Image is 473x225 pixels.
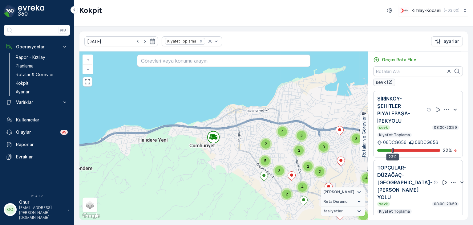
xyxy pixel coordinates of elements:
a: Geçici Rota Ekle [373,57,416,63]
div: Yardım Araç İkonu [434,180,439,185]
summary: Rota Durumu [321,197,365,207]
button: sevk (2) [373,79,395,86]
summary: faaliyetler [321,207,365,216]
div: 4 [296,181,309,193]
span: + [87,57,89,62]
input: Görevleri veya konumu arayın [137,55,310,67]
button: Kızılay-Kocaeli(+03:00) [398,5,468,16]
button: OOOnur[EMAIL_ADDRESS][PERSON_NAME][DOMAIN_NAME] [4,199,70,220]
p: Kızılay-Kocaeli [412,7,441,14]
a: Layers [83,198,97,212]
div: OO [5,205,15,215]
p: [EMAIL_ADDRESS][PERSON_NAME][DOMAIN_NAME] [19,205,65,220]
span: 3 [278,168,281,173]
div: 3 [317,141,330,153]
a: Yakınlaştır [83,55,92,64]
input: dd/mm/yyyy [84,36,158,46]
span: 2 [286,192,288,196]
p: sevk [378,202,389,207]
a: Ayarlar [13,88,70,96]
p: Kıyafet Toplama [378,209,410,214]
div: 23% [386,153,399,160]
p: Olaylar [16,129,57,135]
span: faaliyetler [323,209,343,214]
p: Onur [19,199,65,205]
input: Rotaları Ara [373,66,463,76]
p: Planlama [16,63,34,69]
summary: [PERSON_NAME] [321,187,365,197]
a: Rapor - Kızılay [13,53,70,62]
p: ⌘B [60,28,66,33]
div: 2 [260,138,272,150]
a: Bu bölgeyi Google Haritalar'da açın (yeni pencerede açılır) [81,212,101,220]
div: 2 [313,166,326,178]
div: 5 [259,155,271,167]
div: 4 [360,172,373,184]
a: Planlama [13,62,70,70]
button: Varlıklar [4,96,70,108]
p: 08:00-23:59 [433,125,458,130]
p: Kullanıcılar [16,117,68,123]
p: Evraklar [16,154,68,160]
div: Remove Kıyafet Toplama [198,39,204,44]
p: Kokpit [16,80,29,86]
p: Kıyafet Toplama [378,133,410,137]
div: Yardım Araç İkonu [427,107,432,112]
p: 99 [62,130,67,135]
a: Raporlar [4,138,70,151]
p: 08:00-23:59 [433,202,458,207]
div: 4 [276,125,289,138]
div: 3 [273,165,285,177]
span: 3 [322,145,325,149]
a: Kokpit [13,79,70,88]
div: 2 [293,144,305,157]
span: 4 [362,213,365,218]
span: 2 [298,148,300,153]
p: Raporlar [16,141,68,148]
p: Rotalar & Görevler [16,72,54,78]
p: Geçici Rota Ekle [382,57,416,63]
div: 3 [350,133,362,145]
div: 2 [302,160,314,173]
span: [PERSON_NAME] [323,190,354,194]
img: logo [4,5,16,17]
div: 5 [295,129,308,142]
p: Varlıklar [16,99,58,105]
p: 06DCG656 [383,139,406,145]
p: TOPÇULAR-DÜZAĞAÇ-[GEOGRAPHIC_DATA]-[PERSON_NAME] YOLU [377,164,432,201]
p: Ayarlar [16,89,30,95]
button: Operasyonlar [4,41,70,53]
span: Rota Durumu [323,199,347,204]
p: ( +03:00 ) [444,8,459,13]
p: sevk (2) [376,79,393,85]
a: Rotalar & Görevler [13,70,70,79]
p: Rotalar ve Görevler [361,116,367,157]
a: Uzaklaştır [83,64,92,74]
a: Olaylar99 [4,126,70,138]
p: Rapor - Kızılay [16,54,45,60]
span: 4 [281,129,284,134]
a: Kullanıcılar [4,114,70,126]
span: 5 [264,158,266,163]
span: 4 [365,176,368,180]
span: 2 [265,141,267,146]
span: 3 [355,136,358,141]
a: Evraklar [4,151,70,163]
span: 4 [301,185,304,189]
span: 5 [301,133,303,138]
img: logo_dark-DEwI_e13.png [18,5,44,17]
p: 06DCG656 [415,139,438,145]
div: 2 [281,188,293,200]
p: Operasyonlar [16,44,58,50]
p: sevk [378,125,389,130]
p: ayarlar [443,38,459,44]
p: ŞİRİNKÖY-ŞEHİTLER-PİYALEPAŞA-İPEKYOLU [377,95,426,125]
span: v 1.49.2 [4,194,70,198]
span: − [87,66,90,72]
button: ayarlar [431,36,463,46]
div: Kıyafet Toplama [165,38,197,44]
span: 2 [319,169,321,174]
img: k%C4%B1z%C4%B1lay_0jL9uU1.png [398,7,409,14]
img: Google [81,212,101,220]
p: Kokpit [79,6,102,15]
